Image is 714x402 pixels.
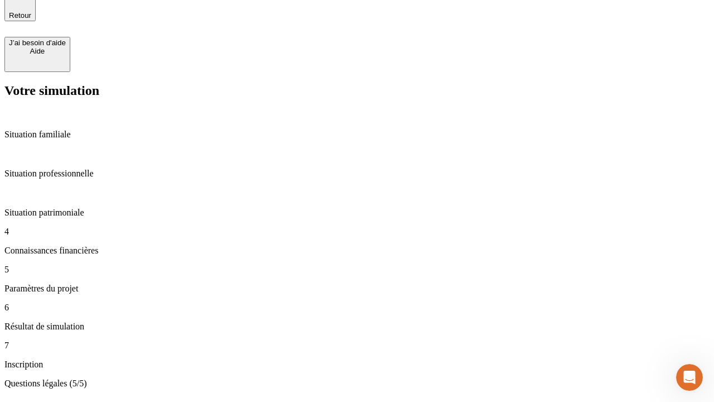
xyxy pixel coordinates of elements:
[4,322,710,332] p: Résultat de simulation
[4,246,710,256] p: Connaissances financières
[9,39,66,47] div: J’ai besoin d'aide
[4,265,710,275] p: 5
[676,364,703,391] iframe: Intercom live chat
[4,83,710,98] h2: Votre simulation
[4,360,710,370] p: Inscription
[4,379,710,389] p: Questions légales (5/5)
[4,303,710,313] p: 6
[4,130,710,140] p: Situation familiale
[9,11,31,20] span: Retour
[4,284,710,294] p: Paramètres du projet
[9,47,66,55] div: Aide
[4,227,710,237] p: 4
[4,169,710,179] p: Situation professionnelle
[4,37,70,72] button: J’ai besoin d'aideAide
[4,341,710,351] p: 7
[4,208,710,218] p: Situation patrimoniale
